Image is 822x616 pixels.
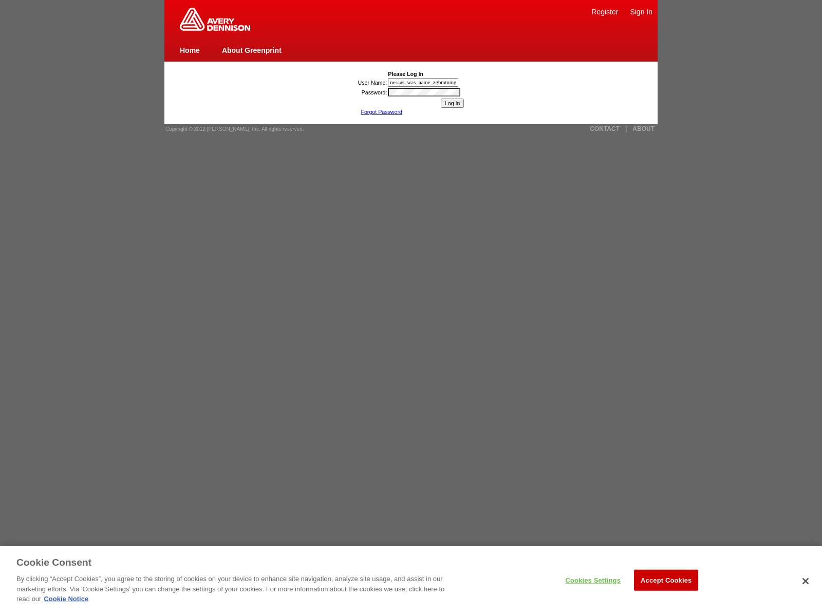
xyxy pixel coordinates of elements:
a: Forgot Password [361,109,402,115]
a: ABOUT [632,125,655,132]
span: Copyright © 2012 [PERSON_NAME], Inc. All rights reserved. [165,126,304,132]
a: Home [180,46,200,54]
a: Register [591,8,618,16]
p: By clicking “Accept Cookies”, you agree to the storing of cookies on your device to enhance site ... [16,574,452,604]
label: User Name: [358,80,387,86]
button: Accept Cookies [634,569,698,591]
a: CONTACT [590,125,620,132]
button: Cookies Settings [561,570,625,590]
a: Sign In [630,8,652,16]
a: Cookie Notice [44,595,88,603]
b: Please Log In [388,71,423,77]
a: About Greenprint [222,46,282,54]
label: Password: [362,89,387,95]
input: Log In [441,99,464,108]
button: Close [794,570,817,592]
h3: Cookie Consent [16,556,91,569]
a: Greenprint [180,26,250,32]
img: Home [180,8,250,31]
a: | [625,125,627,132]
